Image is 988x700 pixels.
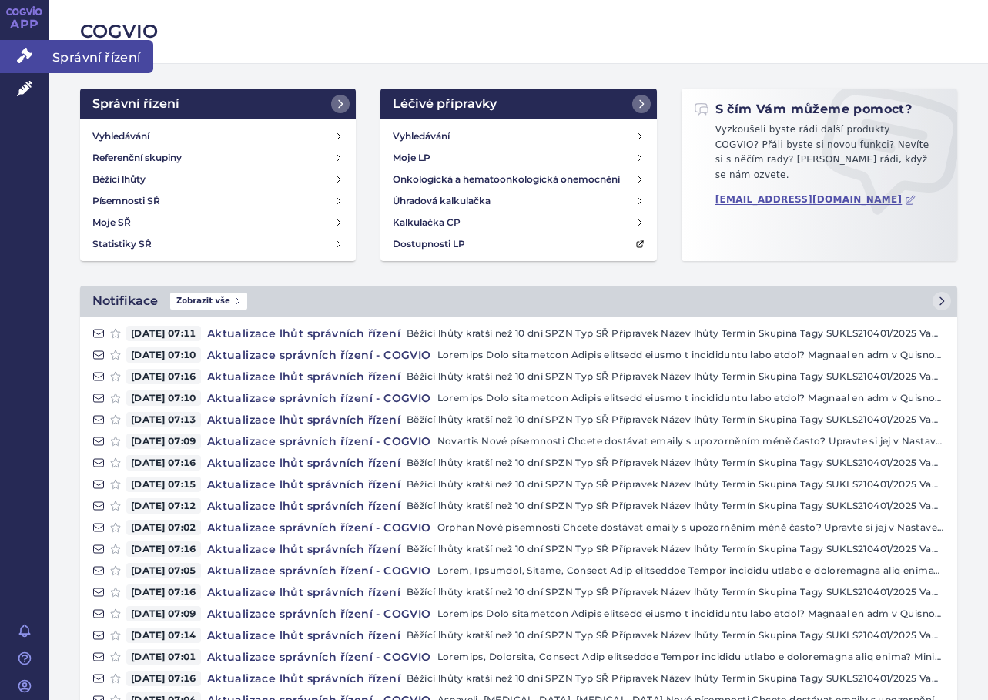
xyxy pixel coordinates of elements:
[201,347,437,363] h4: Aktualizace správních řízení - COGVIO
[387,147,650,169] a: Moje LP
[126,671,201,686] span: [DATE] 07:16
[126,412,201,427] span: [DATE] 07:13
[126,347,201,363] span: [DATE] 07:10
[201,563,437,578] h4: Aktualizace správních řízení - COGVIO
[80,89,356,119] a: Správní řízení
[201,369,407,384] h4: Aktualizace lhůt správních řízení
[407,628,945,643] p: Běžící lhůty kratší než 10 dní SPZN Typ SŘ Přípravek Název lhůty Termín Skupina Tagy SUKLS210401/...
[437,563,945,578] p: Lorem, Ipsumdol, Sitame, Consect Adip elitseddoe Tempor incididu utlabo e doloremagna aliq enima?...
[86,212,350,233] a: Moje SŘ
[126,326,201,341] span: [DATE] 07:11
[201,455,407,471] h4: Aktualizace lhůt správních řízení
[92,172,146,187] h4: Běžící lhůty
[201,412,407,427] h4: Aktualizace lhůt správních řízení
[407,412,945,427] p: Běžící lhůty kratší než 10 dní SPZN Typ SŘ Přípravek Název lhůty Termín Skupina Tagy SUKLS210401/...
[407,477,945,492] p: Běžící lhůty kratší než 10 dní SPZN Typ SŘ Přípravek Název lhůty Termín Skupina Tagy SUKLS210401/...
[92,150,182,166] h4: Referenční skupiny
[86,147,350,169] a: Referenční skupiny
[393,150,430,166] h4: Moje LP
[126,498,201,514] span: [DATE] 07:12
[86,190,350,212] a: Písemnosti SŘ
[92,236,152,252] h4: Statistiky SŘ
[407,584,945,600] p: Běžící lhůty kratší než 10 dní SPZN Typ SŘ Přípravek Název lhůty Termín Skupina Tagy SUKLS210401/...
[126,606,201,621] span: [DATE] 07:09
[437,347,945,363] p: Loremips Dolo sitametcon Adipis elitsedd eiusmo t incididuntu labo etdol? Magnaal en adm v Quisno...
[126,628,201,643] span: [DATE] 07:14
[715,194,916,206] a: [EMAIL_ADDRESS][DOMAIN_NAME]
[92,193,160,209] h4: Písemnosti SŘ
[694,122,945,189] p: Vyzkoušeli byste rádi další produkty COGVIO? Přáli byste si novou funkci? Nevíte si s něčím rady?...
[126,541,201,557] span: [DATE] 07:16
[126,477,201,492] span: [DATE] 07:15
[694,101,913,118] h2: S čím Vám můžeme pomoct?
[92,129,149,144] h4: Vyhledávání
[407,326,945,341] p: Běžící lhůty kratší než 10 dní SPZN Typ SŘ Přípravek Název lhůty Termín Skupina Tagy SUKLS210401/...
[92,95,179,113] h2: Správní řízení
[387,212,650,233] a: Kalkulačka CP
[80,18,957,45] h2: COGVIO
[437,520,945,535] p: Orphan Nové písemnosti Chcete dostávat emaily s upozorněním méně často? Upravte si jej v Nastaven...
[201,671,407,686] h4: Aktualizace lhůt správních řízení
[407,498,945,514] p: Běžící lhůty kratší než 10 dní SPZN Typ SŘ Přípravek Název lhůty Termín Skupina Tagy SUKLS210401/...
[92,292,158,310] h2: Notifikace
[393,129,450,144] h4: Vyhledávání
[393,95,497,113] h2: Léčivé přípravky
[92,215,131,230] h4: Moje SŘ
[201,584,407,600] h4: Aktualizace lhůt správních řízení
[387,169,650,190] a: Onkologická a hematoonkologická onemocnění
[170,293,247,310] span: Zobrazit vše
[437,434,945,449] p: Novartis Nové písemnosti Chcete dostávat emaily s upozorněním méně často? Upravte si jej v Nastav...
[126,520,201,535] span: [DATE] 07:02
[126,369,201,384] span: [DATE] 07:16
[201,390,437,406] h4: Aktualizace správních řízení - COGVIO
[201,541,407,557] h4: Aktualizace lhůt správních řízení
[437,606,945,621] p: Loremips Dolo sitametcon Adipis elitsedd eiusmo t incididuntu labo etdol? Magnaal en adm v Quisno...
[201,606,437,621] h4: Aktualizace správních řízení - COGVIO
[393,236,465,252] h4: Dostupnosti LP
[201,477,407,492] h4: Aktualizace lhůt správních řízení
[387,190,650,212] a: Úhradová kalkulačka
[393,172,620,187] h4: Onkologická a hematoonkologická onemocnění
[393,215,461,230] h4: Kalkulačka CP
[201,628,407,643] h4: Aktualizace lhůt správních řízení
[126,434,201,449] span: [DATE] 07:09
[387,126,650,147] a: Vyhledávání
[86,233,350,255] a: Statistiky SŘ
[201,649,437,665] h4: Aktualizace správních řízení - COGVIO
[380,89,656,119] a: Léčivé přípravky
[201,520,437,535] h4: Aktualizace správních řízení - COGVIO
[407,455,945,471] p: Běžící lhůty kratší než 10 dní SPZN Typ SŘ Přípravek Název lhůty Termín Skupina Tagy SUKLS210401/...
[126,563,201,578] span: [DATE] 07:05
[437,390,945,406] p: Loremips Dolo sitametcon Adipis elitsedd eiusmo t incididuntu labo etdol? Magnaal en adm v Quisno...
[86,126,350,147] a: Vyhledávání
[126,649,201,665] span: [DATE] 07:01
[393,193,491,209] h4: Úhradová kalkulačka
[80,286,957,317] a: NotifikaceZobrazit vše
[387,233,650,255] a: Dostupnosti LP
[437,649,945,665] p: Loremips, Dolorsita, Consect Adip elitseddoe Tempor incididu utlabo e doloremagna aliq enima? Min...
[407,541,945,557] p: Běžící lhůty kratší než 10 dní SPZN Typ SŘ Přípravek Název lhůty Termín Skupina Tagy SUKLS210401/...
[86,169,350,190] a: Běžící lhůty
[407,369,945,384] p: Běžící lhůty kratší než 10 dní SPZN Typ SŘ Přípravek Název lhůty Termín Skupina Tagy SUKLS210401/...
[201,326,407,341] h4: Aktualizace lhůt správních řízení
[49,40,153,72] span: Správní řízení
[201,498,407,514] h4: Aktualizace lhůt správních řízení
[126,455,201,471] span: [DATE] 07:16
[407,671,945,686] p: Běžící lhůty kratší než 10 dní SPZN Typ SŘ Přípravek Název lhůty Termín Skupina Tagy SUKLS210401/...
[126,584,201,600] span: [DATE] 07:16
[201,434,437,449] h4: Aktualizace správních řízení - COGVIO
[126,390,201,406] span: [DATE] 07:10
